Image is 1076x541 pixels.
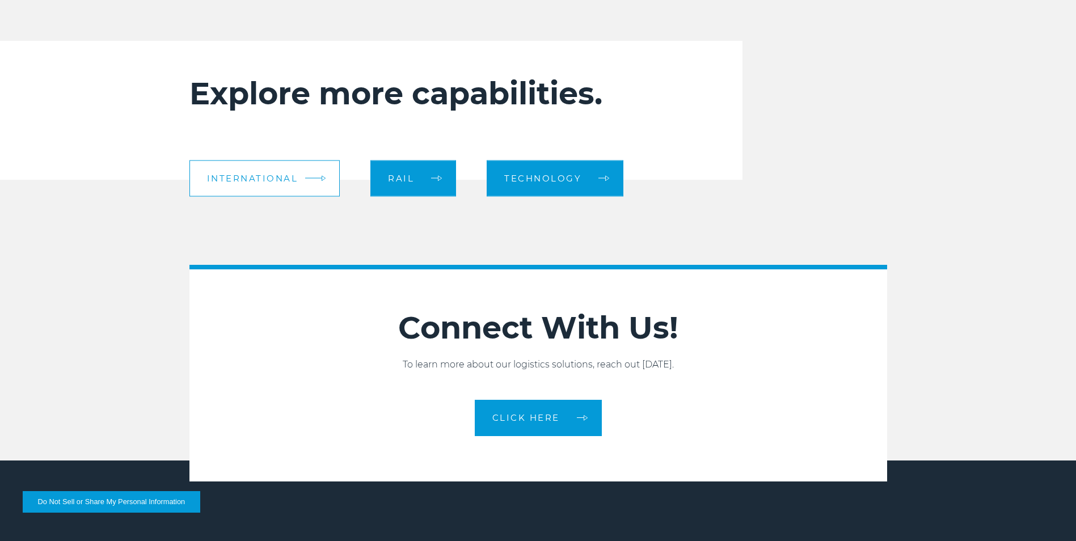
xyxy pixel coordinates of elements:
p: To learn more about our logistics solutions, reach out [DATE]. [189,358,887,371]
span: International [207,174,298,183]
img: arrow [322,175,326,181]
span: Rail [388,174,414,183]
a: CLICK HERE arrow arrow [475,400,602,436]
span: CLICK HERE [492,413,560,422]
a: International arrow arrow [189,160,340,196]
a: Technology arrow arrow [487,160,623,196]
h2: Connect With Us! [189,309,887,346]
button: Do Not Sell or Share My Personal Information [23,491,200,513]
span: Technology [504,174,581,183]
a: Rail arrow arrow [370,160,456,196]
h2: Explore more capabilities. [189,75,674,112]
